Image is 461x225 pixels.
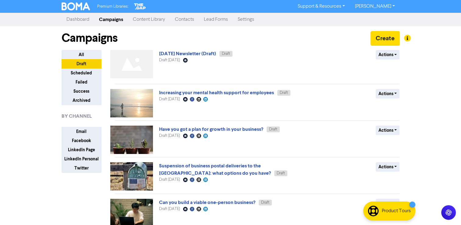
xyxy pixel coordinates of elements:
[431,196,461,225] iframe: Chat Widget
[62,50,101,59] button: All
[62,136,101,145] button: Facebook
[233,13,259,26] a: Settings
[159,134,180,138] span: Draft [DATE]
[94,13,128,26] a: Campaigns
[110,162,153,191] img: image_1757464388055.jpg
[62,127,101,136] button: Email
[62,154,101,164] button: LinkedIn Personal
[159,178,180,182] span: Draft [DATE]
[62,13,94,26] a: Dashboard
[222,52,230,56] span: Draft
[159,163,271,176] a: Suspension of business postal deliveries to the [GEOGRAPHIC_DATA]: what options do you have?
[376,199,400,208] button: Actions
[62,163,101,173] button: Twitter
[170,13,199,26] a: Contacts
[293,2,350,11] a: Support & Resources
[62,87,101,96] button: Success
[128,13,170,26] a: Content Library
[97,5,128,9] span: Premium Libraries:
[376,162,400,172] button: Actions
[159,58,180,62] span: Draft [DATE]
[62,96,101,105] button: Archived
[376,126,400,135] button: Actions
[371,31,400,46] button: Create
[62,112,92,120] span: BY CHANNEL
[376,50,400,59] button: Actions
[159,199,255,205] a: Can you build a viable one-person business?
[110,50,153,78] img: Not found
[280,91,288,95] span: Draft
[62,59,101,69] button: Draft
[269,127,277,131] span: Draft
[277,171,285,175] span: Draft
[350,2,399,11] a: [PERSON_NAME]
[261,201,269,205] span: Draft
[110,126,153,154] img: image_1757464390813.jpg
[62,31,118,45] h1: Campaigns
[133,2,147,10] img: The Gap
[62,145,101,155] button: LinkedIn Page
[159,126,263,132] a: Have you got a plan for growth in your business?
[159,51,216,57] a: [DATE] Newsletter (Draft)
[159,207,180,211] span: Draft [DATE]
[159,97,180,101] span: Draft [DATE]
[62,2,90,10] img: BOMA Logo
[62,77,101,87] button: Failed
[376,89,400,98] button: Actions
[199,13,233,26] a: Lead Forms
[62,68,101,78] button: Scheduled
[110,89,153,117] img: image_1757464295503.jpeg
[159,90,274,96] a: Increasing your mental health support for employees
